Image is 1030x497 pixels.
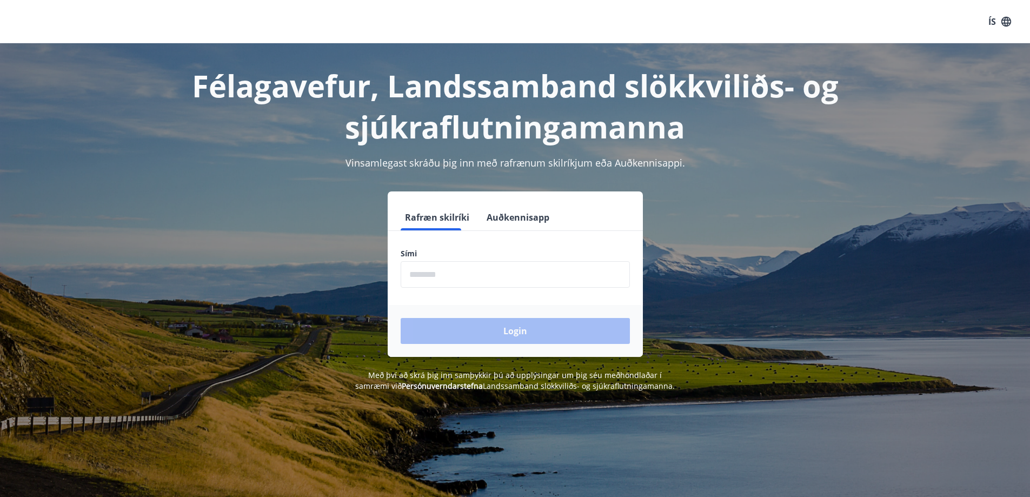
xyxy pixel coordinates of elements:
[982,12,1017,31] button: ÍS
[139,65,892,147] h1: Félagavefur, Landssamband slökkviliðs- og sjúkraflutningamanna
[355,370,675,391] span: Með því að skrá þig inn samþykkir þú að upplýsingar um þig séu meðhöndlaðar í samræmi við Landssa...
[345,156,685,169] span: Vinsamlegast skráðu þig inn með rafrænum skilríkjum eða Auðkennisappi.
[401,204,474,230] button: Rafræn skilríki
[402,381,483,391] a: Persónuverndarstefna
[482,204,554,230] button: Auðkennisapp
[401,248,630,259] label: Sími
